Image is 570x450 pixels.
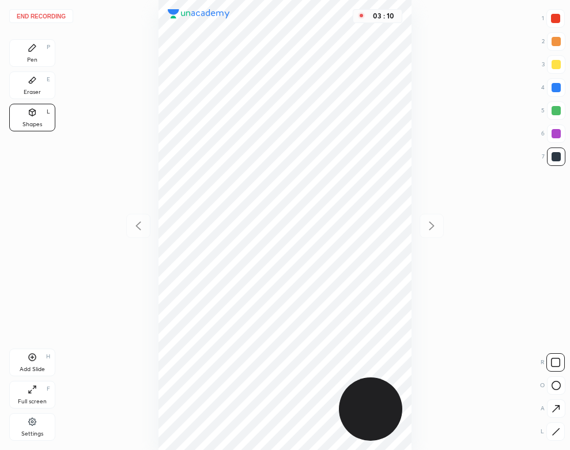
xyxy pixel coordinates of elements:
div: Settings [21,431,43,437]
div: 4 [541,78,565,97]
div: H [46,354,50,360]
div: 6 [541,124,565,143]
div: P [47,44,50,50]
img: logo.38c385cc.svg [168,9,230,18]
div: L [47,109,50,115]
div: Full screen [18,399,47,404]
div: 03 : 10 [369,12,397,20]
div: F [47,386,50,392]
div: E [47,77,50,82]
div: Eraser [24,89,41,95]
div: 3 [542,55,565,74]
div: 7 [542,148,565,166]
button: End recording [9,9,73,23]
div: 2 [542,32,565,51]
div: R [541,353,565,372]
div: O [540,376,565,395]
div: A [541,399,565,418]
div: Add Slide [20,366,45,372]
div: 5 [541,101,565,120]
div: 1 [542,9,565,28]
div: Shapes [22,122,42,127]
div: Pen [27,57,37,63]
div: L [541,422,565,441]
